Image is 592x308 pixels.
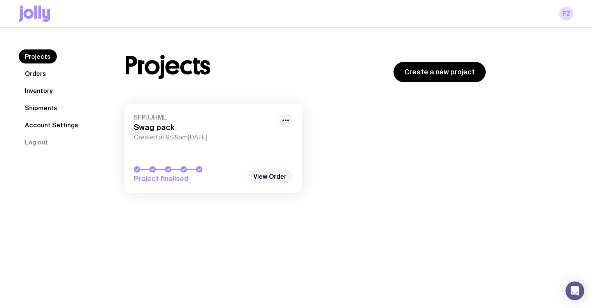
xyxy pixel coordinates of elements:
h1: Projects [125,53,211,78]
span: 5FPJJHML [134,113,274,121]
a: Inventory [19,84,59,98]
a: Shipments [19,101,63,115]
a: FZ [559,7,573,21]
a: Projects [19,49,57,63]
span: Project finalised [134,174,243,183]
a: Account Settings [19,118,84,132]
h3: Swag pack [134,123,274,132]
a: 5FPJJHMLSwag packCreated at 9:29am[DATE]Project finalised [125,104,302,193]
button: Log out [19,135,54,149]
a: View Order [247,169,293,183]
a: Orders [19,67,52,81]
div: Open Intercom Messenger [566,282,584,300]
a: Create a new project [393,62,486,82]
span: Created at 9:29am[DATE] [134,134,274,141]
